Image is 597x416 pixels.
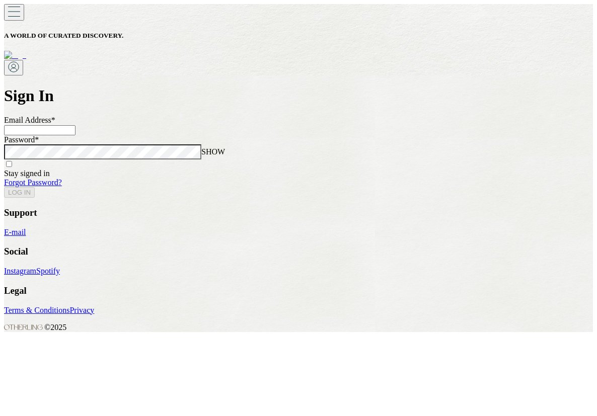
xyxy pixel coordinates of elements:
[4,207,593,218] h3: Support
[4,32,593,40] h5: A WORLD OF CURATED DISCOVERY.
[36,267,60,275] a: Spotify
[69,306,94,314] a: Privacy
[201,147,225,156] span: SHOW
[4,51,26,60] img: logo
[4,116,55,124] label: Email Address
[4,285,593,296] h3: Legal
[4,306,69,314] a: Terms & Conditions
[4,246,593,257] h3: Social
[4,267,36,275] a: Instagram
[4,323,66,331] span: © 2025
[4,187,35,198] button: LOG IN
[4,228,26,236] a: E-mail
[4,135,39,144] label: Password
[4,87,593,105] h1: Sign In
[4,178,62,187] a: Forgot Password?
[4,169,50,178] label: Stay signed in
